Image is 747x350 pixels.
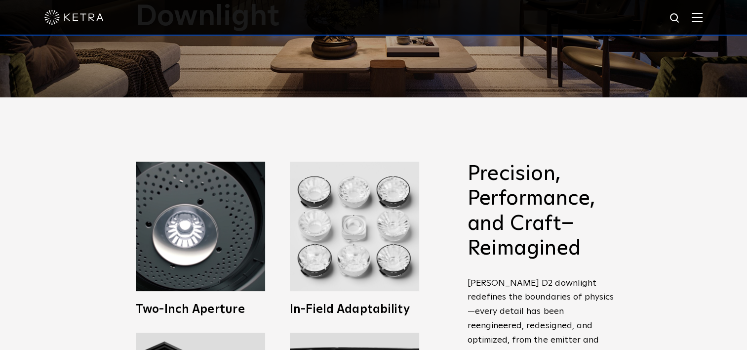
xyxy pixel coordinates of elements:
img: Ketra D2 LED Downlight fixtures with Wireless Control [290,162,419,291]
h3: In-Field Adaptability [290,304,419,315]
h2: Precision, Performance, and Craft–Reimagined [468,162,621,262]
img: search icon [669,12,681,25]
h3: Two-Inch Aperture [136,304,265,315]
img: Ketra 2 [136,162,265,291]
img: ketra-logo-2019-white [44,10,104,25]
img: Hamburger%20Nav.svg [692,12,703,22]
